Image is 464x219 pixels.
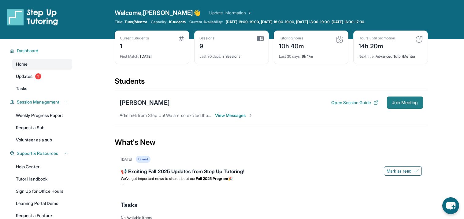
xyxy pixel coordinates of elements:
div: 📢 Exciting Fall 2025 Updates from Step Up Tutoring! [121,168,422,176]
div: 9h 17m [279,50,343,59]
button: Session Management [14,99,69,105]
span: Mark as read [387,168,412,174]
a: Request a Sub [12,122,72,133]
span: Updates [16,73,33,79]
a: Updates1 [12,71,72,82]
div: [PERSON_NAME] [120,98,170,107]
a: Tutor Handbook [12,173,72,184]
div: Current Students [120,36,149,41]
span: Admin : [120,113,133,118]
a: Help Center [12,161,72,172]
button: Dashboard [14,48,69,54]
a: Volunteer as a sub [12,134,72,145]
span: Dashboard [17,48,39,54]
div: Tutoring hours [279,36,304,41]
span: 🎉 [228,176,233,181]
span: Next title : [358,54,375,59]
span: First Match : [120,54,139,59]
div: Unread [136,156,150,163]
span: Home [16,61,28,67]
span: Last 30 days : [199,54,221,59]
a: Sign Up for Office Hours [12,186,72,197]
span: Welcome, [PERSON_NAME] 👋 [115,9,201,17]
span: [DATE] 18:00-19:00, [DATE] 18:00-19:00, [DATE] 18:00-19:00, [DATE] 16:30-17:30 [226,20,364,24]
span: We’ve got important news to share about our [121,176,196,181]
img: Chevron-Right [248,113,253,118]
div: 1 [120,41,149,50]
button: Open Session Guide [331,100,378,106]
div: 10h 40m [279,41,304,50]
div: [DATE] [120,50,184,59]
a: Learning Portal Demo [12,198,72,209]
div: [DATE] [121,157,132,162]
img: card [257,36,264,41]
span: 1 Students [169,20,186,24]
strong: Fall 2025 Program [196,176,228,181]
a: Tasks [12,83,72,94]
div: Hours until promotion [358,36,395,41]
img: card [179,36,184,41]
div: 14h 20m [358,41,395,50]
a: Weekly Progress Report [12,110,72,121]
span: Support & Resources [17,150,58,156]
button: Mark as read [384,166,422,176]
span: Capacity: [151,20,168,24]
button: Join Meeting [387,97,423,109]
div: 9 [199,41,215,50]
span: View Messages [215,112,253,119]
img: card [336,36,343,43]
img: card [415,36,423,43]
div: What's New [115,129,428,156]
div: Students [115,76,428,90]
span: Join Meeting [392,101,418,104]
span: 1 [35,73,41,79]
a: [DATE] 18:00-19:00, [DATE] 18:00-19:00, [DATE] 18:00-19:00, [DATE] 16:30-17:30 [225,20,366,24]
span: Session Management [17,99,59,105]
a: Home [12,59,72,70]
button: chat-button [442,197,459,214]
div: Sessions [199,36,215,41]
span: Last 30 days : [279,54,301,59]
span: Tasks [16,86,27,92]
img: Mark as read [414,169,419,173]
div: 8 Sessions [199,50,264,59]
div: Advanced Tutor/Mentor [358,50,423,59]
span: Tutor/Mentor [124,20,147,24]
span: Title: [115,20,123,24]
a: Update Information [209,10,252,16]
img: logo [7,9,58,26]
button: Support & Resources [14,150,69,156]
span: Current Availability: [189,20,223,24]
img: Chevron Right [246,10,252,16]
span: Tasks [121,201,138,209]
